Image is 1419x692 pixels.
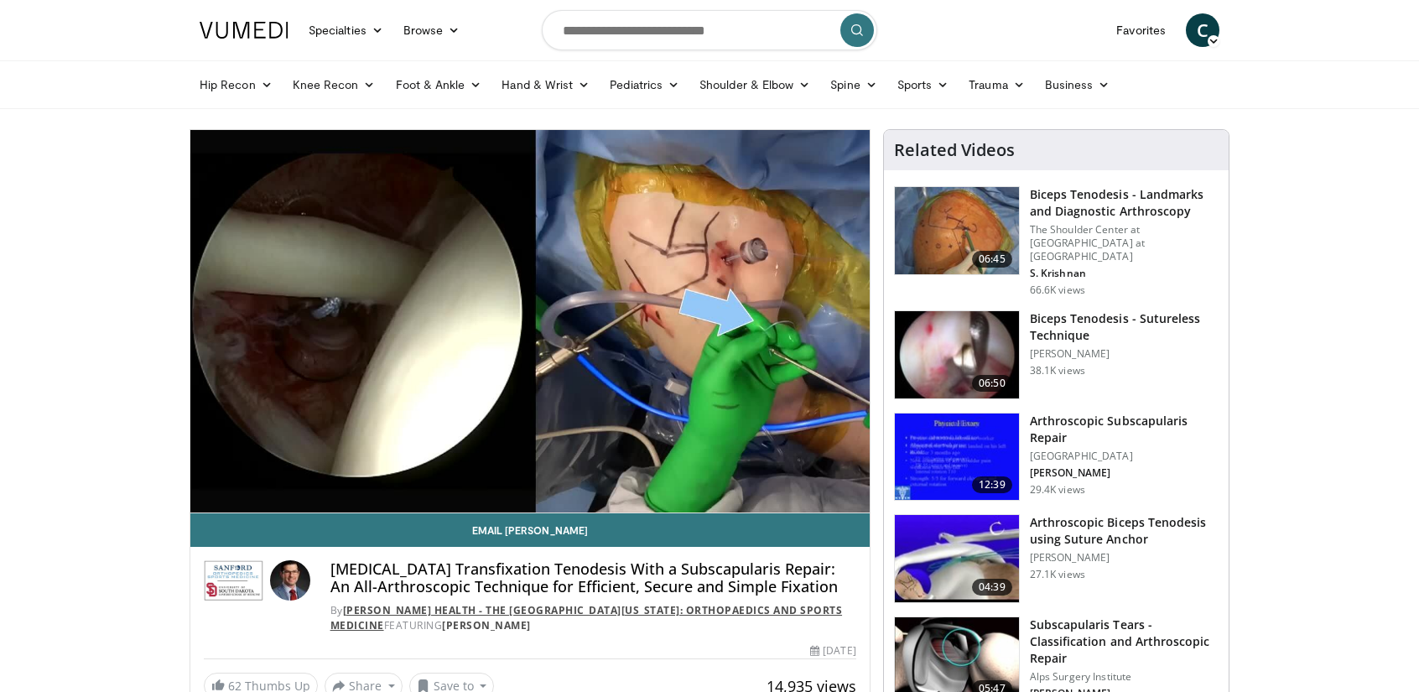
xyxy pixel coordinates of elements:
img: 15733_3.png.150x105_q85_crop-smart_upscale.jpg [895,187,1019,274]
img: 38496_0000_3.png.150x105_q85_crop-smart_upscale.jpg [895,414,1019,501]
a: 06:50 Biceps Tenodesis - Sutureless Technique [PERSON_NAME] 38.1K views [894,310,1219,399]
p: S. Krishnan [1030,267,1219,280]
img: 38379_0000_0_3.png.150x105_q85_crop-smart_upscale.jpg [895,515,1019,602]
a: 12:39 Arthroscopic Subscapularis Repair [GEOGRAPHIC_DATA] [PERSON_NAME] 29.4K views [894,413,1219,502]
a: Pediatrics [600,68,689,101]
a: [PERSON_NAME] [442,618,531,632]
img: 38511_0000_3.png.150x105_q85_crop-smart_upscale.jpg [895,311,1019,398]
p: 29.4K views [1030,483,1085,497]
h3: Subscapularis Tears - Classification and Arthroscopic Repair [1030,617,1219,667]
a: Email [PERSON_NAME] [190,513,870,547]
img: VuMedi Logo [200,22,288,39]
img: Sanford Health - The University of South Dakota School of Medicine: Orthopaedics and Sports Medicine [204,560,263,601]
h4: Related Videos [894,140,1015,160]
div: [DATE] [810,643,855,658]
a: [PERSON_NAME] Health - The [GEOGRAPHIC_DATA][US_STATE]: Orthopaedics and Sports Medicine [330,603,843,632]
a: Hip Recon [190,68,283,101]
a: C [1186,13,1219,47]
p: [PERSON_NAME] [1030,466,1219,480]
a: Foot & Ankle [386,68,492,101]
div: By FEATURING [330,603,856,633]
a: Hand & Wrist [491,68,600,101]
span: 06:45 [972,251,1012,268]
p: [PERSON_NAME] [1030,347,1219,361]
a: Spine [820,68,886,101]
video-js: Video Player [190,130,870,513]
h3: Arthroscopic Biceps Tenodesis using Suture Anchor [1030,514,1219,548]
a: 06:45 Biceps Tenodesis - Landmarks and Diagnostic Arthroscopy The Shoulder Center at [GEOGRAPHIC_... [894,186,1219,297]
p: Alps Surgery Institute [1030,670,1219,684]
a: 04:39 Arthroscopic Biceps Tenodesis using Suture Anchor [PERSON_NAME] 27.1K views [894,514,1219,603]
h3: Biceps Tenodesis - Sutureless Technique [1030,310,1219,344]
a: Knee Recon [283,68,386,101]
h3: Biceps Tenodesis - Landmarks and Diagnostic Arthroscopy [1030,186,1219,220]
p: 38.1K views [1030,364,1085,377]
h4: [MEDICAL_DATA] Transfixation Tenodesis With a Subscapularis Repair: An All-Arthroscopic Technique... [330,560,856,596]
a: Trauma [959,68,1035,101]
input: Search topics, interventions [542,10,877,50]
p: 66.6K views [1030,284,1085,297]
h3: Arthroscopic Subscapularis Repair [1030,413,1219,446]
span: 12:39 [972,476,1012,493]
p: 27.1K views [1030,568,1085,581]
span: 04:39 [972,579,1012,596]
a: Favorites [1106,13,1176,47]
a: Shoulder & Elbow [689,68,820,101]
a: Browse [393,13,470,47]
img: Avatar [270,560,310,601]
span: 06:50 [972,375,1012,392]
a: Specialties [299,13,393,47]
p: The Shoulder Center at [GEOGRAPHIC_DATA] at [GEOGRAPHIC_DATA] [1030,223,1219,263]
a: Business [1035,68,1120,101]
p: [PERSON_NAME] [1030,551,1219,565]
p: [GEOGRAPHIC_DATA] [1030,450,1219,463]
a: Sports [887,68,959,101]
